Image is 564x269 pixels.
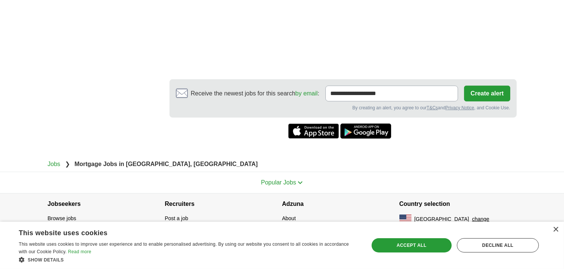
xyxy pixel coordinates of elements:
[472,215,489,223] button: change
[372,238,452,252] div: Accept all
[48,161,60,167] a: Jobs
[399,215,411,224] img: US flag
[19,226,340,237] div: This website uses cookies
[19,242,349,254] span: This website uses cookies to improve user experience and to enable personalised advertising. By u...
[165,215,188,221] a: Post a job
[261,179,296,186] span: Popular Jobs
[553,227,558,233] div: Close
[68,249,91,254] a: Read more, opens a new window
[399,193,517,215] h4: Country selection
[19,256,358,263] div: Show details
[176,104,510,111] div: By creating an alert, you agree to our and , and Cookie Use.
[464,86,510,101] button: Create alert
[28,257,64,263] span: Show details
[414,215,469,223] span: [GEOGRAPHIC_DATA]
[298,181,303,184] img: toggle icon
[282,215,296,221] a: About
[65,161,70,167] span: ❯
[457,238,539,252] div: Decline all
[426,105,438,110] a: T&Cs
[48,215,76,221] a: Browse jobs
[340,124,391,139] a: Get the Android app
[74,161,258,167] strong: Mortgage Jobs in [GEOGRAPHIC_DATA], [GEOGRAPHIC_DATA]
[288,124,339,139] a: Get the iPhone app
[445,105,474,110] a: Privacy Notice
